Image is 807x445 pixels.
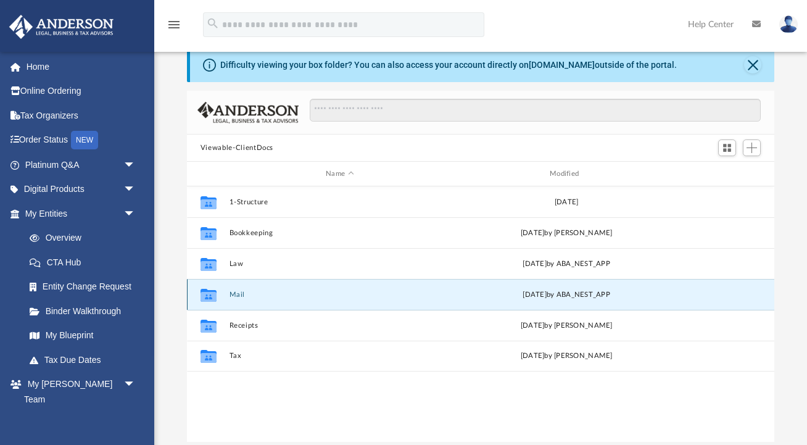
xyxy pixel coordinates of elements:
input: Search files and folders [310,99,761,122]
div: Name [228,168,450,180]
a: Overview [17,226,154,251]
a: Online Ordering [9,79,154,104]
div: id [682,168,769,180]
div: [DATE] by [PERSON_NAME] [456,228,677,239]
button: Mail [229,291,450,299]
a: My Blueprint [17,323,148,348]
div: Modified [455,168,677,180]
a: Digital Productsarrow_drop_down [9,177,154,202]
div: [DATE] by ABA_NEST_APP [456,259,677,270]
a: Platinum Q&Aarrow_drop_down [9,152,154,177]
i: search [206,17,220,30]
button: Close [744,56,761,73]
a: My Entitiesarrow_drop_down [9,201,154,226]
button: Law [229,260,450,268]
span: arrow_drop_down [123,177,148,202]
a: Binder Walkthrough [17,299,154,323]
i: menu [167,17,181,32]
span: arrow_drop_down [123,372,148,397]
div: [DATE] by ABA_NEST_APP [456,289,677,301]
a: Home [9,54,154,79]
img: Anderson Advisors Platinum Portal [6,15,117,39]
div: grid [187,186,774,443]
span: arrow_drop_down [123,152,148,178]
button: Bookkeeping [229,229,450,237]
img: User Pic [779,15,798,33]
button: Receipts [229,322,450,330]
div: NEW [71,131,98,149]
a: Tax Due Dates [17,347,154,372]
div: [DATE] by [PERSON_NAME] [456,351,677,362]
div: [DATE] by [PERSON_NAME] [456,320,677,331]
button: Tax [229,352,450,360]
button: Viewable-ClientDocs [201,143,273,154]
button: Add [743,139,761,157]
div: Difficulty viewing your box folder? You can also access your account directly on outside of the p... [220,59,677,72]
a: Tax Organizers [9,103,154,128]
div: [DATE] [456,197,677,208]
a: Entity Change Request [17,275,154,299]
span: arrow_drop_down [123,201,148,227]
div: id [192,168,223,180]
button: Switch to Grid View [718,139,737,157]
a: menu [167,23,181,32]
a: Order StatusNEW [9,128,154,153]
button: 1-Structure [229,198,450,206]
a: CTA Hub [17,250,154,275]
a: [DOMAIN_NAME] [529,60,595,70]
a: My [PERSON_NAME] Teamarrow_drop_down [9,372,148,412]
